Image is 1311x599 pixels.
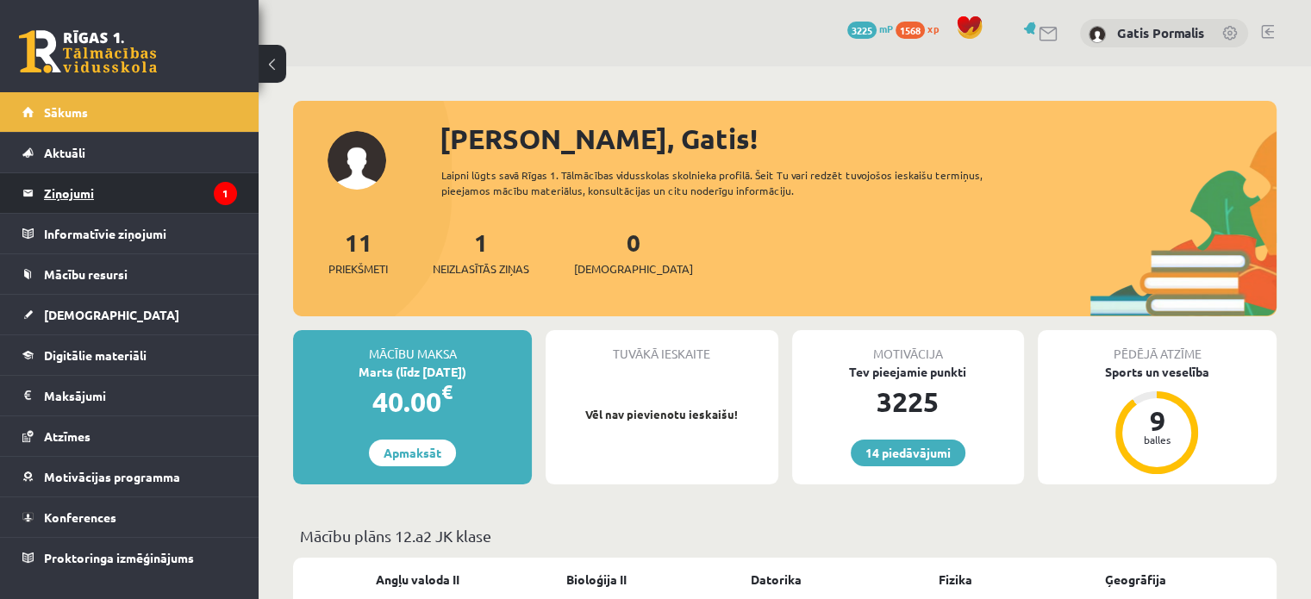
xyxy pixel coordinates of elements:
legend: Ziņojumi [44,173,237,213]
legend: Informatīvie ziņojumi [44,214,237,253]
a: 3225 mP [847,22,893,35]
span: [DEMOGRAPHIC_DATA] [574,260,693,278]
img: Gatis Pormalis [1089,26,1106,43]
span: Proktoringa izmēģinājums [44,550,194,565]
a: Rīgas 1. Tālmācības vidusskola [19,30,157,73]
span: Motivācijas programma [44,469,180,484]
a: Informatīvie ziņojumi [22,214,237,253]
div: Motivācija [792,330,1024,363]
a: Maksājumi [22,376,237,415]
span: mP [879,22,893,35]
a: 0[DEMOGRAPHIC_DATA] [574,227,693,278]
span: Priekšmeti [328,260,388,278]
span: 3225 [847,22,877,39]
a: Mācību resursi [22,254,237,294]
div: Sports un veselība [1038,363,1277,381]
a: Digitālie materiāli [22,335,237,375]
div: balles [1131,434,1183,445]
div: 40.00 [293,381,532,422]
a: [DEMOGRAPHIC_DATA] [22,295,237,334]
a: Ziņojumi1 [22,173,237,213]
a: 1568 xp [896,22,947,35]
span: Sākums [44,104,88,120]
span: Aktuāli [44,145,85,160]
span: € [441,379,453,404]
a: Aktuāli [22,133,237,172]
div: Tev pieejamie punkti [792,363,1024,381]
a: 11Priekšmeti [328,227,388,278]
span: [DEMOGRAPHIC_DATA] [44,307,179,322]
a: Ģeogrāfija [1104,571,1165,589]
div: Pēdējā atzīme [1038,330,1277,363]
a: Sports un veselība 9 balles [1038,363,1277,477]
div: Laipni lūgts savā Rīgas 1. Tālmācības vidusskolas skolnieka profilā. Šeit Tu vari redzēt tuvojošo... [441,167,1032,198]
a: Angļu valoda II [376,571,459,589]
a: Fizika [939,571,972,589]
span: Mācību resursi [44,266,128,282]
span: Atzīmes [44,428,91,444]
span: Digitālie materiāli [44,347,147,363]
div: Tuvākā ieskaite [546,330,777,363]
span: Neizlasītās ziņas [433,260,529,278]
a: Apmaksāt [369,440,456,466]
div: 3225 [792,381,1024,422]
i: 1 [214,182,237,205]
a: Sākums [22,92,237,132]
p: Vēl nav pievienotu ieskaišu! [554,406,769,423]
span: Konferences [44,509,116,525]
a: Datorika [751,571,802,589]
div: Marts (līdz [DATE]) [293,363,532,381]
div: [PERSON_NAME], Gatis! [440,118,1277,159]
span: 1568 [896,22,925,39]
a: Konferences [22,497,237,537]
p: Mācību plāns 12.a2 JK klase [300,524,1270,547]
legend: Maksājumi [44,376,237,415]
a: Bioloģija II [566,571,627,589]
span: xp [927,22,939,35]
div: 9 [1131,407,1183,434]
a: Atzīmes [22,416,237,456]
a: Proktoringa izmēģinājums [22,538,237,577]
div: Mācību maksa [293,330,532,363]
a: 14 piedāvājumi [851,440,965,466]
a: 1Neizlasītās ziņas [433,227,529,278]
a: Motivācijas programma [22,457,237,496]
a: Gatis Pormalis [1117,24,1204,41]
